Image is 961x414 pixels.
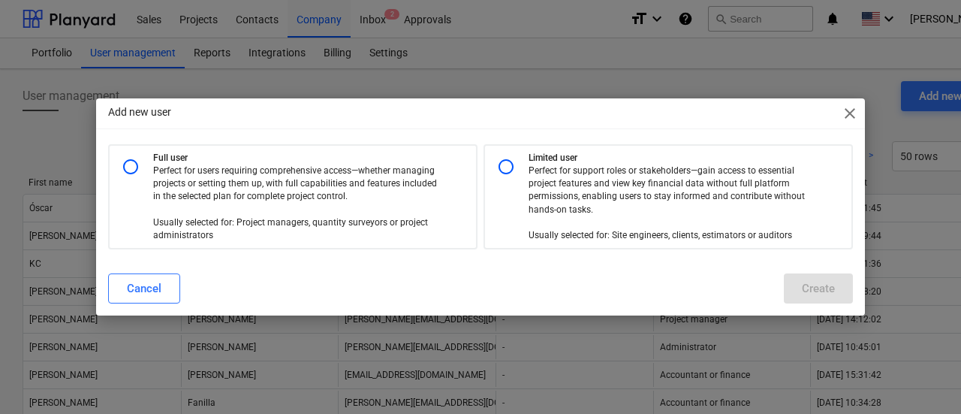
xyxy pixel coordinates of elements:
div: Limited userPerfect for support roles or stakeholders—gain access to essential project features a... [484,144,853,249]
button: Cancel [108,273,180,304]
p: Limited user [529,152,845,165]
iframe: Chat Widget [886,342,961,414]
p: Full user [153,152,470,165]
p: Perfect for support roles or stakeholders—gain access to essential project features and view key ... [529,165,821,242]
div: Cancel [127,279,161,298]
span: close [841,104,859,122]
p: Add new user [108,104,171,120]
p: Perfect for users requiring comprehensive access—whether managing projects or setting them up, wi... [153,165,446,242]
div: Full userPerfect for users requiring comprehensive access—whether managing projects or setting th... [108,144,477,249]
